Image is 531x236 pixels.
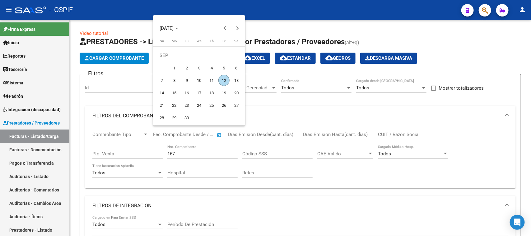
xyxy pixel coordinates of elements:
span: 14 [156,87,167,98]
button: September 23, 2025 [180,99,193,111]
span: 2 [181,62,192,73]
button: September 6, 2025 [230,62,243,74]
span: 23 [181,100,192,111]
span: Mo [172,39,177,43]
button: September 29, 2025 [168,111,180,124]
span: 3 [193,62,205,73]
span: 9 [181,75,192,86]
span: 12 [218,75,230,86]
span: Su [160,39,164,43]
span: 25 [206,100,217,111]
td: SEP [156,49,243,62]
button: September 26, 2025 [218,99,230,111]
button: Next month [231,22,244,35]
span: 7 [156,75,167,86]
button: September 15, 2025 [168,87,180,99]
span: 10 [193,75,205,86]
button: September 13, 2025 [230,74,243,87]
span: Sa [235,39,239,43]
button: September 14, 2025 [156,87,168,99]
span: 29 [169,112,180,123]
button: September 27, 2025 [230,99,243,111]
span: 6 [231,62,242,73]
span: 11 [206,75,217,86]
button: September 19, 2025 [218,87,230,99]
span: 17 [193,87,205,98]
button: September 21, 2025 [156,99,168,111]
button: September 28, 2025 [156,111,168,124]
span: 26 [218,100,230,111]
span: 27 [231,100,242,111]
button: September 9, 2025 [180,74,193,87]
span: 15 [169,87,180,98]
button: September 4, 2025 [205,62,218,74]
button: September 30, 2025 [180,111,193,124]
span: 21 [156,100,167,111]
span: Th [210,39,214,43]
button: September 12, 2025 [218,74,230,87]
button: Previous month [219,22,231,35]
button: September 16, 2025 [180,87,193,99]
button: September 22, 2025 [168,99,180,111]
button: September 20, 2025 [230,87,243,99]
button: September 24, 2025 [193,99,205,111]
span: 4 [206,62,217,73]
span: 5 [218,62,230,73]
button: September 1, 2025 [168,62,180,74]
span: 1 [169,62,180,73]
span: 18 [206,87,217,98]
span: We [197,39,202,43]
span: 19 [218,87,230,98]
button: September 11, 2025 [205,74,218,87]
button: September 8, 2025 [168,74,180,87]
span: Tu [185,39,189,43]
button: September 2, 2025 [180,62,193,74]
button: September 10, 2025 [193,74,205,87]
button: September 5, 2025 [218,62,230,74]
div: Open Intercom Messenger [510,215,525,230]
button: Choose month and year [157,23,181,34]
button: September 25, 2025 [205,99,218,111]
span: 16 [181,87,192,98]
span: 8 [169,75,180,86]
button: September 3, 2025 [193,62,205,74]
span: 20 [231,87,242,98]
span: 30 [181,112,192,123]
span: 13 [231,75,242,86]
span: 22 [169,100,180,111]
span: 24 [193,100,205,111]
span: 28 [156,112,167,123]
button: September 7, 2025 [156,74,168,87]
span: Fr [222,39,226,43]
button: September 18, 2025 [205,87,218,99]
span: [DATE] [160,26,174,31]
button: September 17, 2025 [193,87,205,99]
